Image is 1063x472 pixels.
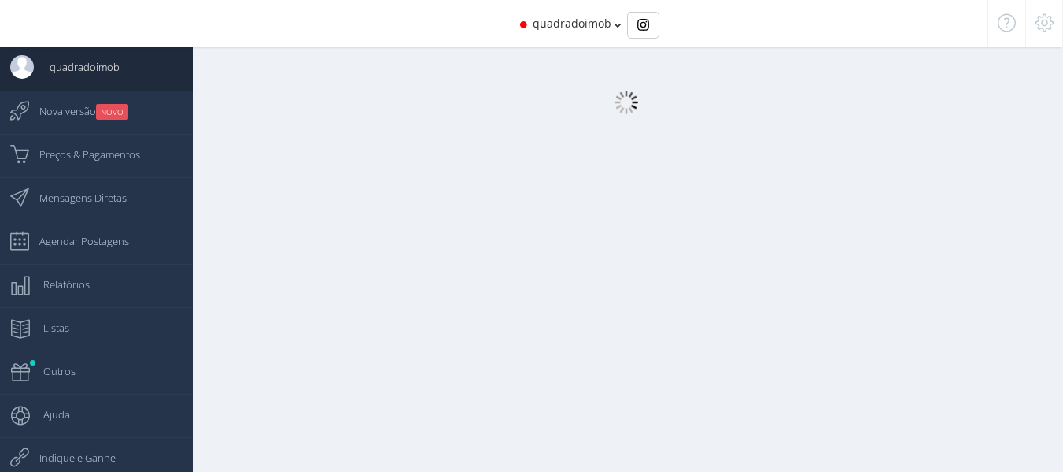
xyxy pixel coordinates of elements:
[34,47,120,87] span: quadradoimob
[24,91,128,131] span: Nova versão
[24,221,129,261] span: Agendar Postagens
[28,265,90,304] span: Relatórios
[28,395,70,434] span: Ajuda
[24,178,127,217] span: Mensagens Diretas
[533,16,611,31] span: quadradoimob
[28,351,76,391] span: Outros
[615,91,638,114] img: loader.gif
[24,135,140,174] span: Preços & Pagamentos
[10,55,34,79] img: User Image
[28,308,69,347] span: Listas
[637,19,649,31] img: Instagram_simple_icon.svg
[96,104,128,120] small: NOVO
[627,12,659,39] div: Basic example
